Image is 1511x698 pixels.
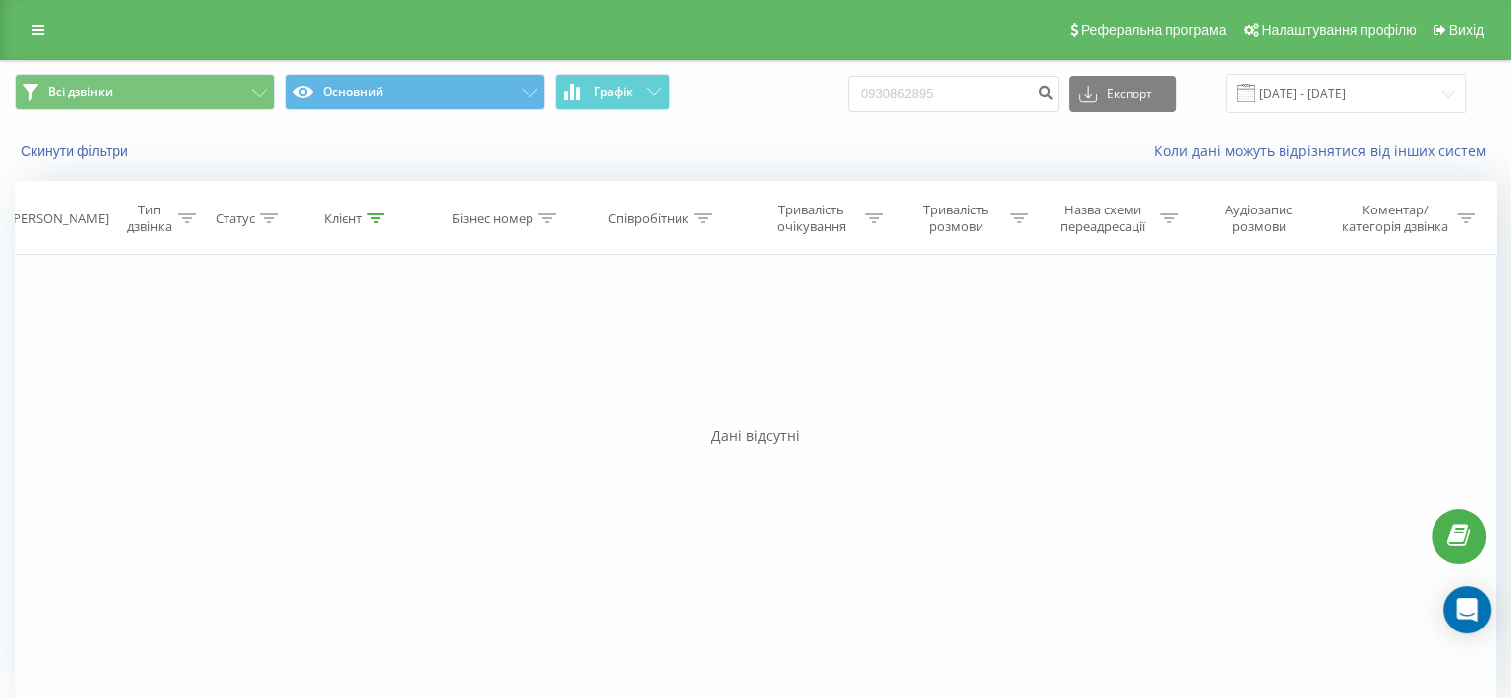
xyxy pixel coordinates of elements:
[608,210,689,227] div: Співробітник
[555,74,670,110] button: Графік
[848,76,1059,112] input: Пошук за номером
[15,74,275,110] button: Всі дзвінки
[48,84,113,100] span: Всі дзвінки
[285,74,545,110] button: Основний
[1201,202,1317,235] div: Аудіозапис розмови
[594,85,633,99] span: Графік
[216,210,255,227] div: Статус
[1336,202,1452,235] div: Коментар/категорія дзвінка
[1081,22,1227,38] span: Реферальна програма
[324,210,362,227] div: Клієнт
[1069,76,1176,112] button: Експорт
[9,210,109,227] div: [PERSON_NAME]
[1443,586,1491,633] div: Open Intercom Messenger
[1449,22,1484,38] span: Вихід
[762,202,861,235] div: Тривалість очікування
[15,142,138,160] button: Скинути фільтри
[125,202,172,235] div: Тип дзвінка
[1261,22,1416,38] span: Налаштування профілю
[906,202,1005,235] div: Тривалість розмови
[1051,202,1155,235] div: Назва схеми переадресації
[15,426,1496,446] div: Дані відсутні
[1154,141,1496,160] a: Коли дані можуть відрізнятися вiд інших систем
[452,210,533,227] div: Бізнес номер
